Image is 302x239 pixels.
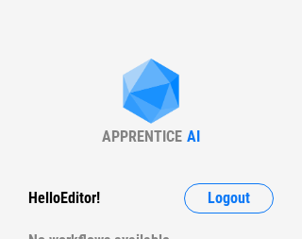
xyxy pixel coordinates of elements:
[113,59,189,128] img: Apprentice AI
[187,128,200,145] div: AI
[184,183,274,213] button: Logout
[208,191,250,206] span: Logout
[102,128,182,145] div: APPRENTICE
[28,183,100,213] div: Hello Editor !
